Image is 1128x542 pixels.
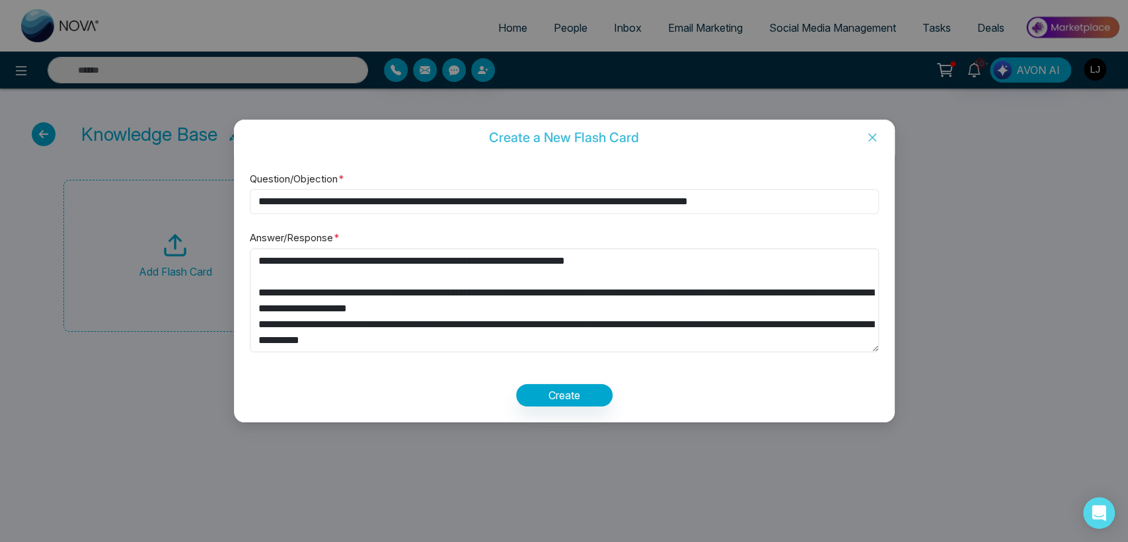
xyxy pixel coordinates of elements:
[850,120,895,155] button: Close
[250,171,344,187] label: Question/Objection
[867,132,878,143] span: close
[516,384,613,406] button: Create
[250,230,340,246] label: Answer/Response
[1083,497,1115,529] div: Open Intercom Messenger
[234,130,895,145] div: Create a New Flash Card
